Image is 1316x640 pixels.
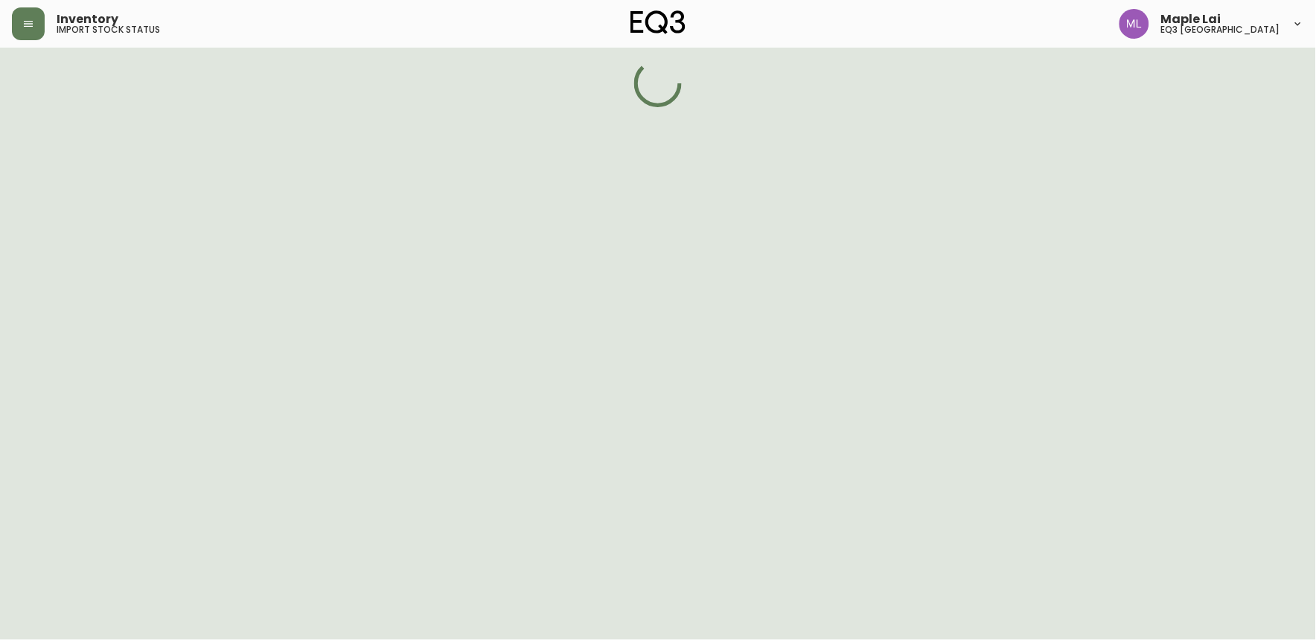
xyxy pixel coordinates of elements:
h5: eq3 [GEOGRAPHIC_DATA] [1161,25,1280,34]
span: Maple Lai [1161,13,1221,25]
span: Inventory [57,13,118,25]
img: 61e28cffcf8cc9f4e300d877dd684943 [1119,9,1149,39]
img: logo [630,10,686,34]
h5: import stock status [57,25,160,34]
